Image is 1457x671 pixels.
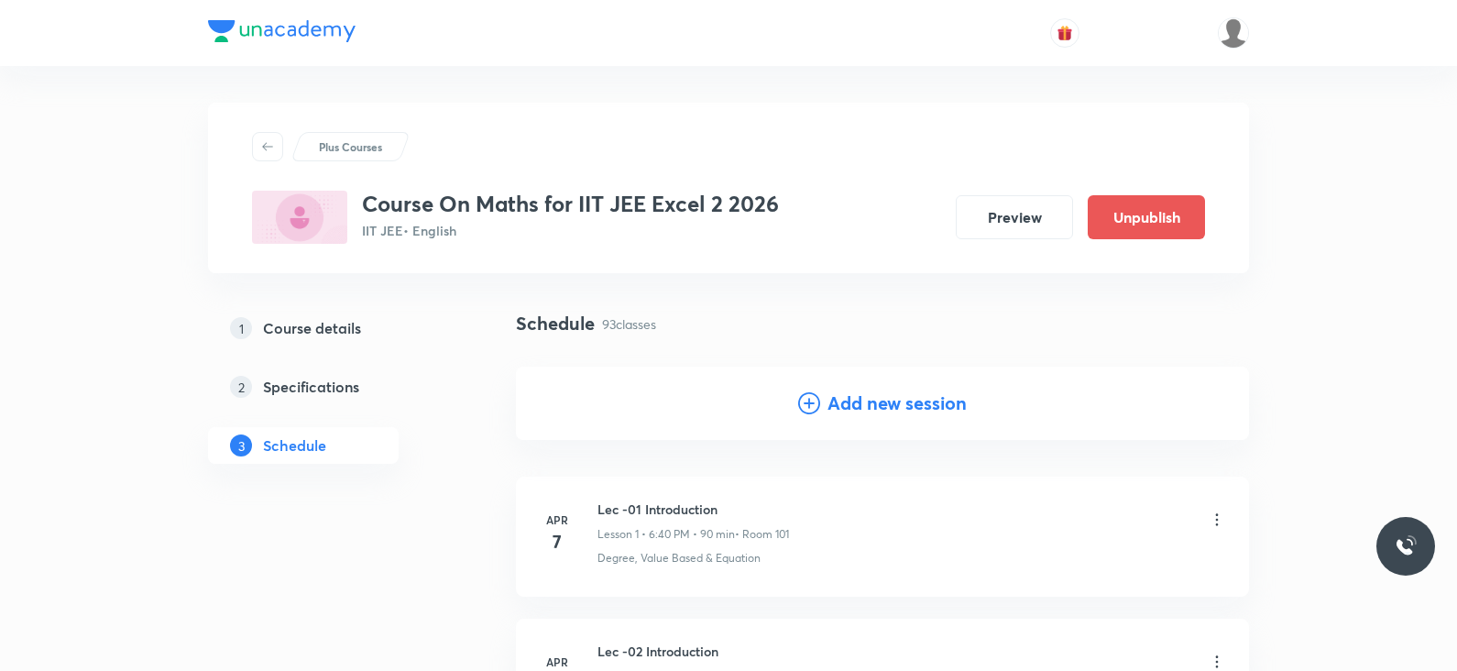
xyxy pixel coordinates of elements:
p: 93 classes [602,314,656,334]
h4: Add new session [827,390,967,417]
h4: Schedule [516,310,595,337]
p: 1 [230,317,252,339]
button: avatar [1050,18,1079,48]
h5: Specifications [263,376,359,398]
p: • Room 101 [735,526,789,543]
p: 2 [230,376,252,398]
img: Company Logo [208,20,356,42]
p: IIT JEE • English [362,221,779,240]
h6: Apr [539,511,575,528]
img: Add [1176,367,1249,440]
img: Saniya Tarannum [1218,17,1249,49]
h3: Course On Maths for IIT JEE Excel 2 2026 [362,191,779,217]
button: Unpublish [1088,195,1205,239]
img: C44B88F0-B5BD-4FF7-AAC5-81A615E42C59_plus.png [252,191,347,244]
h6: Lec -02 Introduction [597,642,841,661]
p: Lesson 1 • 6:40 PM • 90 min [597,526,735,543]
p: Degree, Value Based & Equation [597,550,761,566]
p: Plus Courses [319,138,382,155]
h5: Schedule [263,434,326,456]
a: Company Logo [208,20,356,47]
h4: 7 [539,528,575,555]
p: 3 [230,434,252,456]
h6: Lec -01 Introduction [597,500,789,519]
h6: Apr [539,654,575,670]
h5: Course details [263,317,361,339]
img: ttu [1395,535,1417,557]
a: 1Course details [208,310,457,346]
button: Preview [956,195,1073,239]
a: 2Specifications [208,368,457,405]
img: avatar [1057,25,1073,41]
